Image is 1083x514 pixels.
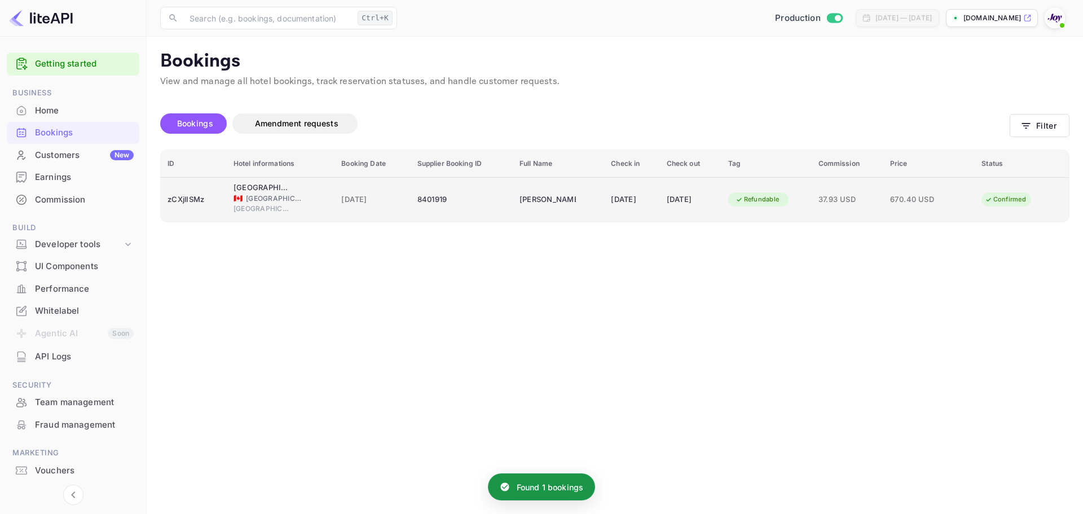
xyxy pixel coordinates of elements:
[7,300,139,321] a: Whitelabel
[7,414,139,435] a: Fraud management
[160,50,1069,73] p: Bookings
[35,419,134,432] div: Fraud management
[234,195,243,202] span: Canada
[963,13,1021,23] p: [DOMAIN_NAME]
[160,113,1010,134] div: account-settings tabs
[7,346,139,368] div: API Logs
[7,256,139,276] a: UI Components
[978,192,1033,207] div: Confirmed
[1010,114,1069,137] button: Filter
[35,464,134,477] div: Vouchers
[234,204,290,214] span: [GEOGRAPHIC_DATA]
[975,150,1069,178] th: Status
[604,150,659,178] th: Check in
[234,182,290,194] div: Fairmont Hotel Macdonald
[35,260,134,273] div: UI Components
[7,460,139,482] div: Vouchers
[7,87,139,99] span: Business
[7,100,139,121] a: Home
[35,396,134,409] div: Team management
[334,150,410,178] th: Booking Date
[1046,9,1064,27] img: With Joy
[660,150,721,178] th: Check out
[7,189,139,210] a: Commission
[7,235,139,254] div: Developer tools
[721,150,812,178] th: Tag
[7,278,139,300] div: Performance
[7,189,139,211] div: Commission
[7,447,139,459] span: Marketing
[246,194,302,204] span: [GEOGRAPHIC_DATA]
[7,346,139,367] a: API Logs
[517,481,583,493] p: Found 1 bookings
[183,7,353,29] input: Search (e.g. bookings, documentation)
[812,150,883,178] th: Commission
[728,192,787,207] div: Refundable
[35,350,134,363] div: API Logs
[7,166,139,188] div: Earnings
[7,222,139,234] span: Build
[160,75,1069,89] p: View and manage all hotel bookings, track reservation statuses, and handle customer requests.
[513,150,604,178] th: Full Name
[775,12,821,25] span: Production
[177,118,213,128] span: Bookings
[35,149,134,162] div: Customers
[161,150,1069,222] table: booking table
[7,122,139,143] a: Bookings
[818,194,877,206] span: 37.93 USD
[9,9,73,27] img: LiteAPI logo
[35,305,134,318] div: Whitelabel
[7,460,139,481] a: Vouchers
[7,379,139,392] span: Security
[35,283,134,296] div: Performance
[7,300,139,322] div: Whitelabel
[255,118,338,128] span: Amendment requests
[35,171,134,184] div: Earnings
[227,150,335,178] th: Hotel informations
[35,194,134,207] div: Commission
[7,256,139,278] div: UI Components
[7,392,139,412] a: Team management
[358,11,393,25] div: Ctrl+K
[7,144,139,166] div: CustomersNew
[7,52,139,76] div: Getting started
[7,122,139,144] div: Bookings
[341,194,403,206] span: [DATE]
[7,392,139,414] div: Team management
[168,191,220,209] div: zCXjlISMz
[411,150,513,178] th: Supplier Booking ID
[63,485,83,505] button: Collapse navigation
[7,414,139,436] div: Fraud management
[161,150,227,178] th: ID
[875,13,932,23] div: [DATE] — [DATE]
[7,278,139,299] a: Performance
[35,238,122,251] div: Developer tools
[417,191,506,209] div: 8401919
[667,191,715,209] div: [DATE]
[7,166,139,187] a: Earnings
[611,191,653,209] div: [DATE]
[890,194,946,206] span: 670.40 USD
[771,12,847,25] div: Switch to Sandbox mode
[7,144,139,165] a: CustomersNew
[35,58,134,71] a: Getting started
[35,104,134,117] div: Home
[883,150,975,178] th: Price
[7,100,139,122] div: Home
[110,150,134,160] div: New
[35,126,134,139] div: Bookings
[520,191,576,209] div: Rebecca Grems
